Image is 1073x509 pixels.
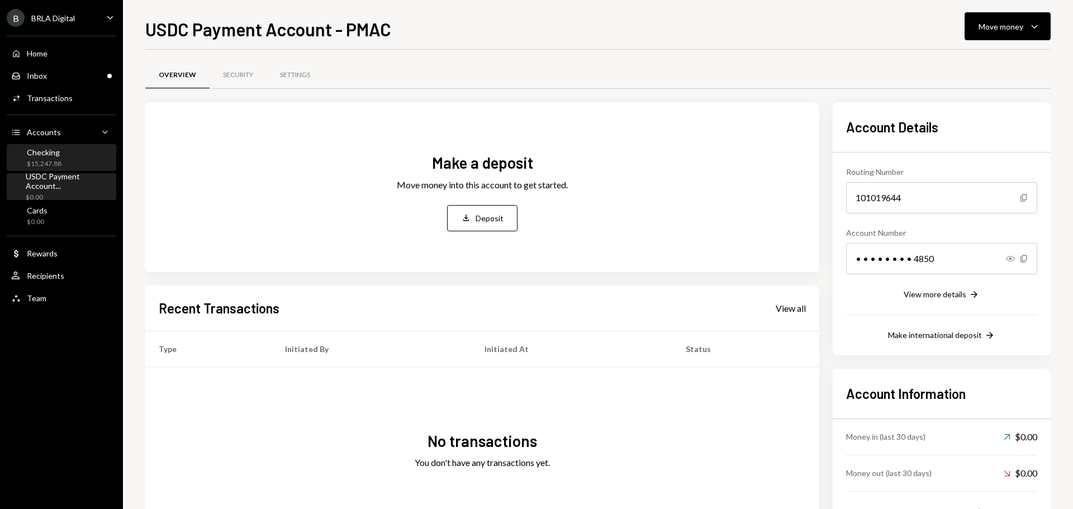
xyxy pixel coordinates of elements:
button: View more details [904,289,980,301]
div: • • • • • • • • 4850 [846,243,1037,274]
div: $0.00 [27,217,48,227]
div: Make a deposit [432,152,533,174]
h2: Account Details [846,118,1037,136]
div: Overview [159,70,196,80]
th: Initiated By [272,331,471,367]
div: USDC Payment Account... [26,172,112,191]
div: Move money into this account to get started. [397,178,568,192]
div: Checking [27,148,61,157]
a: Recipients [7,265,116,286]
div: Home [27,49,48,58]
div: $15,247.88 [27,159,61,169]
button: Make international deposit [888,330,995,342]
a: Inbox [7,65,116,85]
a: Cards$0.00 [7,202,116,229]
div: Team [27,293,46,303]
div: Inbox [27,71,47,80]
a: Transactions [7,88,116,108]
a: Checking$15,247.88 [7,144,116,171]
div: You don't have any transactions yet. [415,456,550,469]
a: Overview [145,61,210,89]
a: Home [7,43,116,63]
div: Settings [280,70,310,80]
th: Type [145,331,272,367]
div: View more details [904,289,966,299]
h2: Recent Transactions [159,299,279,317]
div: $0.00 [26,193,112,202]
div: Move money [979,21,1023,32]
div: Routing Number [846,166,1037,178]
div: Rewards [27,249,58,258]
a: Settings [267,61,324,89]
a: View all [776,302,806,314]
div: $0.00 [1004,430,1037,444]
div: Cards [27,206,48,215]
a: Rewards [7,243,116,263]
th: Initiated At [471,331,672,367]
div: BRLA Digital [31,13,75,23]
a: Accounts [7,122,116,142]
div: 101019644 [846,182,1037,213]
div: Recipients [27,271,64,280]
div: Account Number [846,227,1037,239]
div: Accounts [27,127,61,137]
div: Money in (last 30 days) [846,431,925,443]
div: Security [223,70,253,80]
div: No transactions [428,430,537,452]
a: Security [210,61,267,89]
div: Money out (last 30 days) [846,467,932,479]
button: Deposit [447,205,517,231]
h1: USDC Payment Account - PMAC [145,18,391,40]
a: Team [7,288,116,308]
div: $0.00 [1004,467,1037,480]
div: Make international deposit [888,330,982,340]
div: B [7,9,25,27]
h2: Account Information [846,384,1037,403]
button: Move money [965,12,1051,40]
th: Status [672,331,819,367]
a: USDC Payment Account...$0.00 [7,173,116,200]
div: Deposit [476,212,504,224]
div: View all [776,303,806,314]
div: Transactions [27,93,73,103]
